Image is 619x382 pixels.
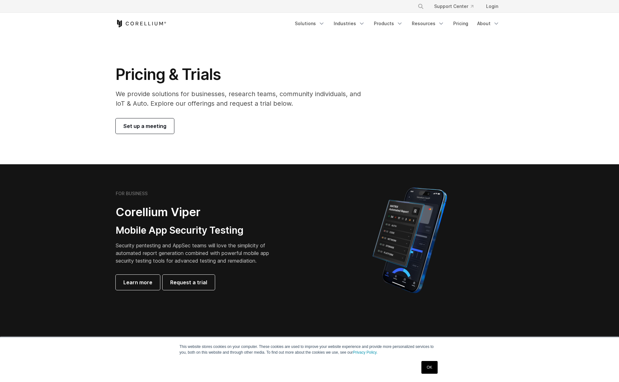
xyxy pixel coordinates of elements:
a: Industries [330,18,369,29]
a: Login [481,1,503,12]
button: Search [415,1,426,12]
a: Resources [408,18,448,29]
a: Corellium Home [116,20,166,27]
a: Support Center [429,1,478,12]
span: Learn more [123,279,152,286]
a: About [473,18,503,29]
p: We provide solutions for businesses, research teams, community individuals, and IoT & Auto. Explo... [116,89,370,108]
span: Request a trial [170,279,207,286]
h3: Mobile App Security Testing [116,224,279,237]
p: Security pentesting and AppSec teams will love the simplicity of automated report generation comb... [116,242,279,265]
img: Corellium MATRIX automated report on iPhone showing app vulnerability test results across securit... [362,185,458,296]
a: Pricing [449,18,472,29]
span: Set up a meeting [123,122,166,130]
h1: Pricing & Trials [116,65,370,84]
h6: FOR BUSINESS [116,191,148,196]
a: OK [421,361,438,374]
a: Privacy Policy. [353,350,377,355]
h2: Corellium Viper [116,205,279,219]
p: This website stores cookies on your computer. These cookies are used to improve your website expe... [179,344,440,355]
a: Learn more [116,275,160,290]
div: Navigation Menu [410,1,503,12]
a: Solutions [291,18,329,29]
a: Set up a meeting [116,118,174,134]
a: Products [370,18,407,29]
a: Request a trial [163,275,215,290]
div: Navigation Menu [291,18,503,29]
